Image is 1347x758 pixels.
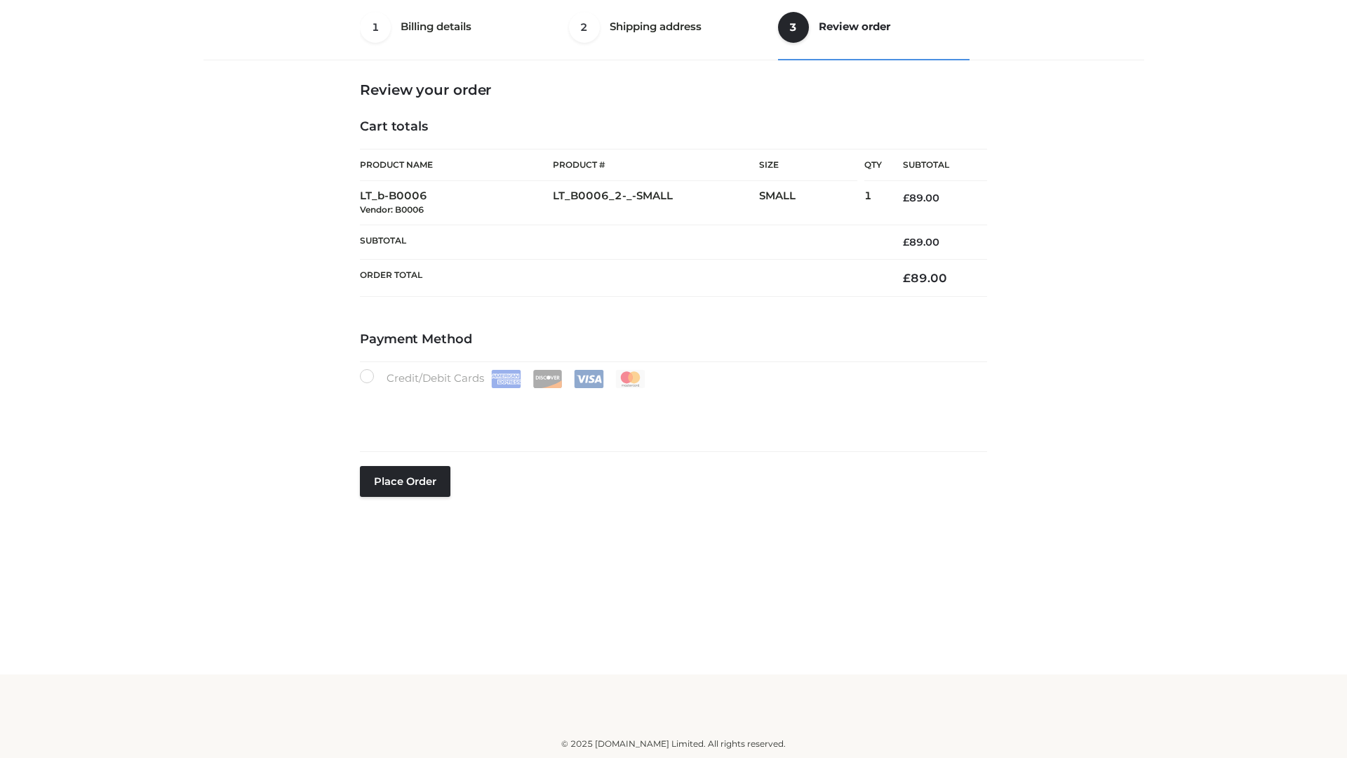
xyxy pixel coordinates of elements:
td: SMALL [759,181,864,225]
img: Amex [491,370,521,388]
span: £ [903,236,909,248]
span: £ [903,192,909,204]
h4: Cart totals [360,119,987,135]
img: Discover [532,370,563,388]
th: Subtotal [882,149,987,181]
th: Qty [864,149,882,181]
th: Product # [553,149,759,181]
label: Credit/Debit Cards [360,369,647,388]
th: Size [759,149,857,181]
button: Place order [360,466,450,497]
h4: Payment Method [360,332,987,347]
td: 1 [864,181,882,225]
td: LT_B0006_2-_-SMALL [553,181,759,225]
div: © 2025 [DOMAIN_NAME] Limited. All rights reserved. [208,737,1139,751]
td: LT_b-B0006 [360,181,553,225]
th: Subtotal [360,225,882,259]
iframe: Secure payment input frame [357,385,984,437]
bdi: 89.00 [903,271,947,285]
th: Product Name [360,149,553,181]
img: Visa [574,370,604,388]
bdi: 89.00 [903,192,939,204]
bdi: 89.00 [903,236,939,248]
span: £ [903,271,911,285]
h3: Review your order [360,81,987,98]
img: Mastercard [615,370,645,388]
small: Vendor: B0006 [360,204,424,215]
th: Order Total [360,260,882,297]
